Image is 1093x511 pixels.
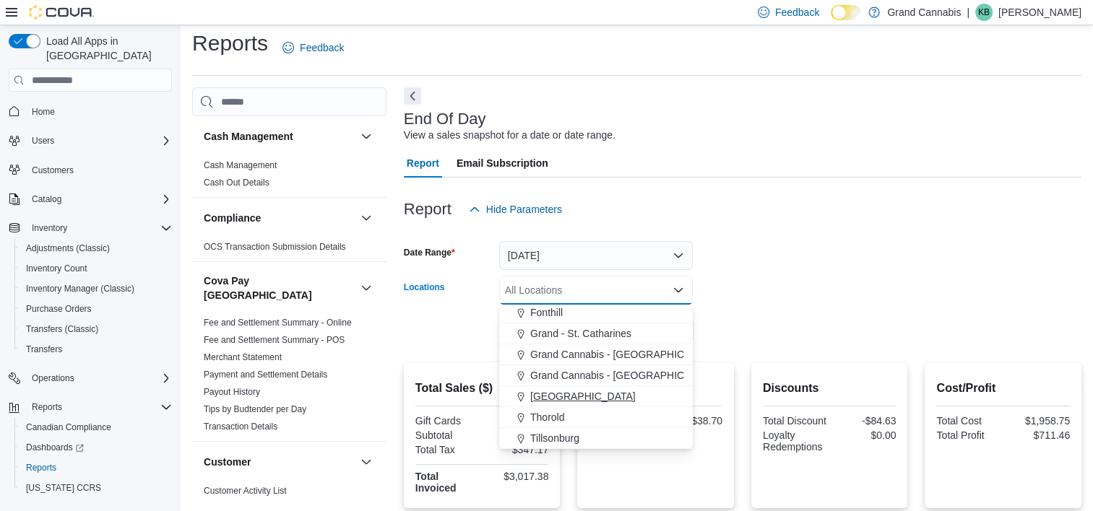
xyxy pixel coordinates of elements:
[832,429,896,441] div: $0.00
[499,302,693,323] button: Fonthill
[415,429,479,441] div: Subtotal
[3,218,178,238] button: Inventory
[14,299,178,319] button: Purchase Orders
[14,478,178,498] button: [US_STATE] CCRS
[499,365,693,386] button: Grand Cannabis - [GEOGRAPHIC_DATA]
[20,280,140,297] a: Inventory Manager (Classic)
[20,479,107,497] a: [US_STATE] CCRS
[20,479,172,497] span: Washington CCRS
[499,344,693,365] button: Grand Cannabis - [GEOGRAPHIC_DATA]
[204,404,306,414] a: Tips by Budtender per Day
[204,178,269,188] a: Cash Out Details
[20,341,68,358] a: Transfers
[404,247,455,258] label: Date Range
[978,4,990,21] span: KB
[763,429,826,453] div: Loyalty Redemptions
[204,334,345,346] span: Fee and Settlement Summary - POS
[358,128,375,145] button: Cash Management
[20,320,104,338] a: Transfers (Classic)
[975,4,993,21] div: Keil Bowen
[40,34,172,63] span: Load All Apps in [GEOGRAPHIC_DATA]
[14,279,178,299] button: Inventory Manager (Classic)
[26,243,110,254] span: Adjustments (Classic)
[3,368,178,388] button: Operations
[463,195,568,224] button: Hide Parameters
[485,429,548,441] div: $2,670.21
[204,335,345,345] a: Fee and Settlement Summary - POS
[204,129,293,144] h3: Cash Management
[26,283,134,294] span: Inventory Manager (Classic)
[415,415,479,427] div: Gift Cards
[26,219,172,237] span: Inventory
[659,415,722,427] div: $38.70
[530,389,636,403] span: [GEOGRAPHIC_DATA]
[404,281,445,293] label: Locations
[14,238,178,258] button: Adjustments (Classic)
[26,132,172,149] span: Users
[192,314,386,441] div: Cova Pay [GEOGRAPHIC_DATA]
[14,417,178,437] button: Canadian Compliance
[530,431,579,445] span: Tillsonburg
[404,87,421,105] button: Next
[192,238,386,261] div: Compliance
[415,471,457,494] strong: Total Invoiced
[14,339,178,359] button: Transfers
[204,317,352,328] span: Fee and Settlement Summary - Online
[358,279,375,297] button: Cova Pay [GEOGRAPHIC_DATA]
[204,455,355,469] button: Customer
[32,401,62,413] span: Reports
[967,4,969,21] p: |
[358,453,375,471] button: Customer
[486,202,562,217] span: Hide Parameters
[3,397,178,417] button: Reports
[14,319,178,339] button: Transfers (Classic)
[204,211,261,225] h3: Compliance
[887,4,961,21] p: Grand Cannabis
[499,241,693,270] button: [DATE]
[457,149,548,178] span: Email Subscription
[14,458,178,478] button: Reports
[530,347,718,362] span: Grand Cannabis - [GEOGRAPHIC_DATA]
[14,258,178,279] button: Inventory Count
[204,160,277,171] span: Cash Management
[32,165,74,176] span: Customers
[530,305,563,320] span: Fonthill
[32,372,74,384] span: Operations
[26,482,101,494] span: [US_STATE] CCRS
[26,398,68,416] button: Reports
[530,410,564,424] span: Thorold
[300,40,344,55] span: Feedback
[20,260,172,277] span: Inventory Count
[936,380,1070,397] h2: Cost/Profit
[204,351,282,363] span: Merchant Statement
[20,300,172,318] span: Purchase Orders
[20,419,172,436] span: Canadian Compliance
[20,240,116,257] a: Adjustments (Classic)
[998,4,1081,21] p: [PERSON_NAME]
[26,442,84,453] span: Dashboards
[26,161,172,179] span: Customers
[204,177,269,188] span: Cash Out Details
[404,201,452,218] h3: Report
[20,280,172,297] span: Inventory Manager (Classic)
[26,398,172,416] span: Reports
[32,106,55,118] span: Home
[32,222,67,234] span: Inventory
[1006,429,1070,441] div: $711.46
[192,157,386,197] div: Cash Management
[20,300,98,318] a: Purchase Orders
[204,274,355,302] h3: Cova Pay [GEOGRAPHIC_DATA]
[29,5,94,19] img: Cova
[20,439,172,456] span: Dashboards
[3,100,178,121] button: Home
[404,110,486,128] h3: End Of Day
[499,407,693,428] button: Thorold
[204,486,287,496] a: Customer Activity List
[26,344,62,355] span: Transfers
[20,459,172,476] span: Reports
[499,281,693,449] div: Choose from the following options
[530,368,718,383] span: Grand Cannabis - [GEOGRAPHIC_DATA]
[26,132,60,149] button: Users
[3,131,178,151] button: Users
